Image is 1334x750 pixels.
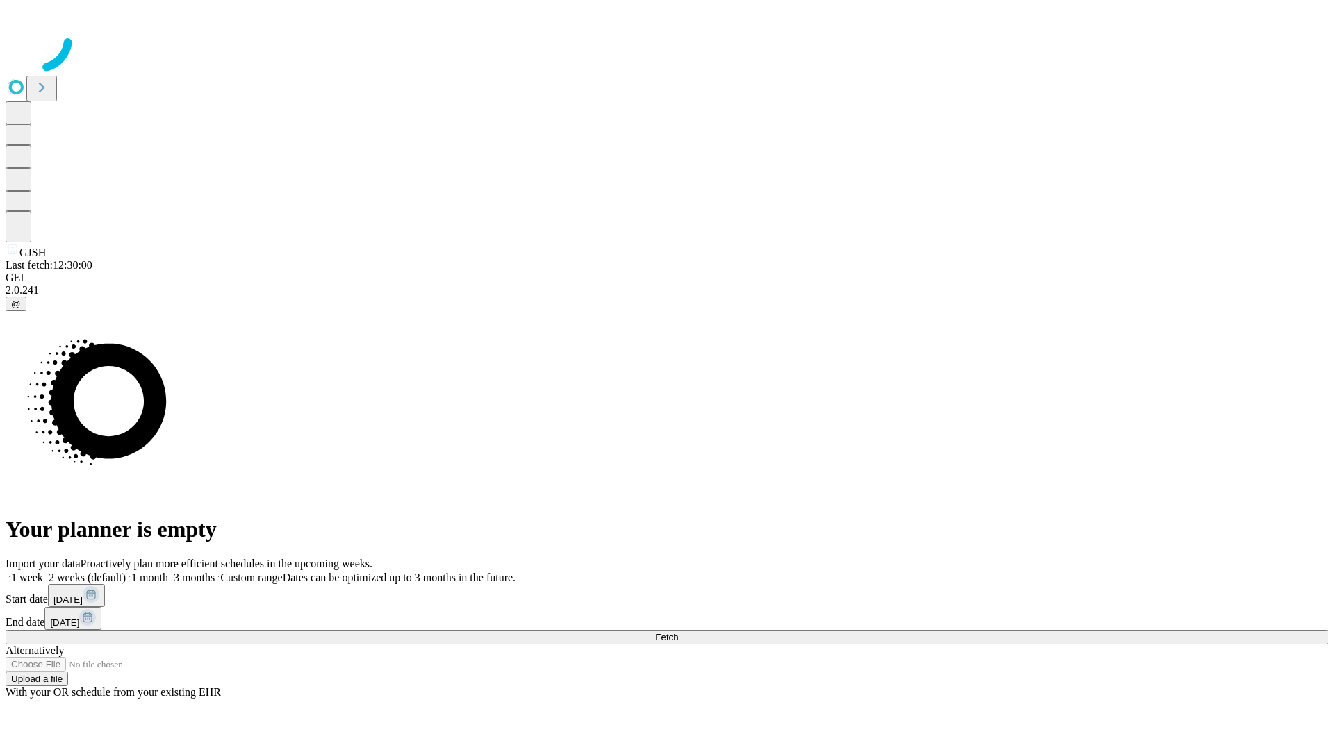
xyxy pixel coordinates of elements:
[6,686,221,698] span: With your OR schedule from your existing EHR
[19,247,46,258] span: GJSH
[174,572,215,583] span: 3 months
[11,299,21,309] span: @
[6,558,81,569] span: Import your data
[6,644,64,656] span: Alternatively
[655,632,678,642] span: Fetch
[50,617,79,628] span: [DATE]
[53,594,83,605] span: [DATE]
[6,630,1328,644] button: Fetch
[6,272,1328,284] div: GEI
[6,297,26,311] button: @
[6,584,1328,607] div: Start date
[6,259,92,271] span: Last fetch: 12:30:00
[6,284,1328,297] div: 2.0.241
[48,584,105,607] button: [DATE]
[81,558,372,569] span: Proactively plan more efficient schedules in the upcoming weeks.
[283,572,516,583] span: Dates can be optimized up to 3 months in the future.
[6,672,68,686] button: Upload a file
[11,572,43,583] span: 1 week
[6,517,1328,542] h1: Your planner is empty
[6,607,1328,630] div: End date
[131,572,168,583] span: 1 month
[44,607,101,630] button: [DATE]
[49,572,126,583] span: 2 weeks (default)
[220,572,282,583] span: Custom range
